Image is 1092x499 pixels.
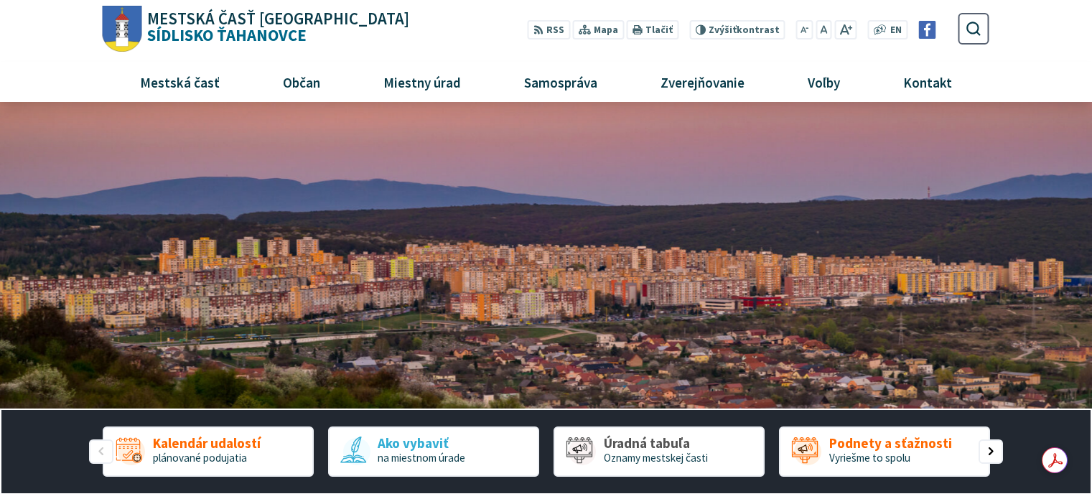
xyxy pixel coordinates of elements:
span: Zvýšiť [709,24,737,36]
button: Tlačiť [627,20,678,39]
span: EN [890,23,902,38]
a: Občan [256,62,346,101]
span: kontrast [709,24,780,36]
a: Zverejňovanie [635,62,771,101]
button: Zvýšiťkontrast [689,20,785,39]
div: 2 / 5 [328,426,539,477]
span: Podnety a sťažnosti [829,436,952,451]
div: Nasledujúci slajd [979,439,1003,464]
button: Zväčšiť veľkosť písma [834,20,857,39]
div: 1 / 5 [103,426,314,477]
span: Kalendár udalostí [153,436,261,451]
h1: Sídlisko Ťahanovce [142,11,410,44]
span: Mestská časť [134,62,225,101]
img: Prejsť na domovskú stránku [103,6,142,52]
span: Úradná tabuľa [604,436,708,451]
img: Prejsť na Facebook stránku [918,21,936,39]
a: Kontakt [877,62,979,101]
a: Logo Sídlisko Ťahanovce, prejsť na domovskú stránku. [103,6,409,52]
a: EN [887,23,906,38]
span: na miestnom úrade [378,451,465,465]
button: Zmenšiť veľkosť písma [796,20,813,39]
div: Predošlý slajd [89,439,113,464]
a: Kalendár udalostí plánované podujatia [103,426,314,477]
span: Zverejňovanie [655,62,750,101]
span: plánované podujatia [153,451,247,465]
a: Mapa [573,20,624,39]
span: Mapa [594,23,618,38]
a: Mestská časť [113,62,246,101]
span: Občan [277,62,325,101]
div: 3 / 5 [554,426,765,477]
span: Mestská časť [GEOGRAPHIC_DATA] [147,11,409,27]
a: Voľby [782,62,867,101]
span: Kontakt [898,62,958,101]
a: Ako vybaviť na miestnom úrade [328,426,539,477]
span: Tlačiť [645,24,673,36]
div: 4 / 5 [779,426,990,477]
span: Ako vybaviť [378,436,465,451]
a: Úradná tabuľa Oznamy mestskej časti [554,426,765,477]
button: Nastaviť pôvodnú veľkosť písma [816,20,831,39]
span: RSS [546,23,564,38]
span: Vyriešme to spolu [829,451,910,465]
span: Voľby [803,62,846,101]
span: Miestny úrad [378,62,466,101]
span: Samospráva [518,62,602,101]
a: Miestny úrad [357,62,487,101]
a: Podnety a sťažnosti Vyriešme to spolu [779,426,990,477]
a: Samospráva [498,62,624,101]
a: RSS [528,20,570,39]
span: Oznamy mestskej časti [604,451,708,465]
